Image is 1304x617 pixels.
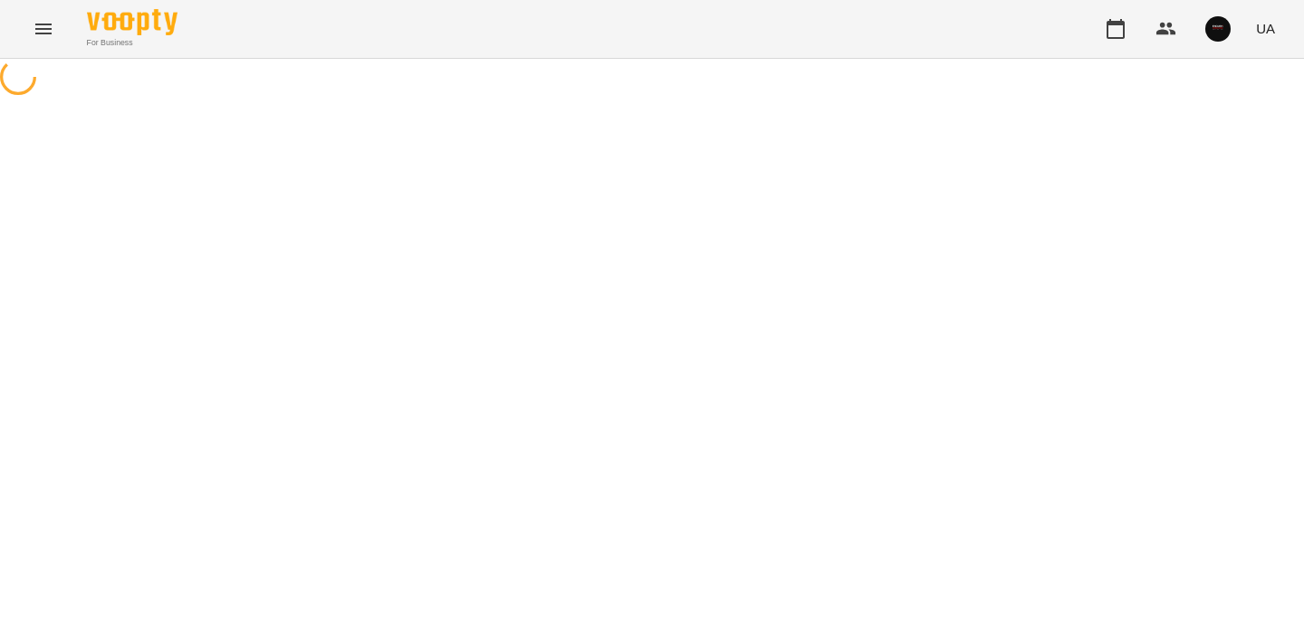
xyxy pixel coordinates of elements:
img: 5eed76f7bd5af536b626cea829a37ad3.jpg [1205,16,1231,42]
span: For Business [87,37,177,49]
span: UA [1256,19,1275,38]
button: UA [1249,12,1282,45]
img: Voopty Logo [87,9,177,35]
button: Menu [22,7,65,51]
